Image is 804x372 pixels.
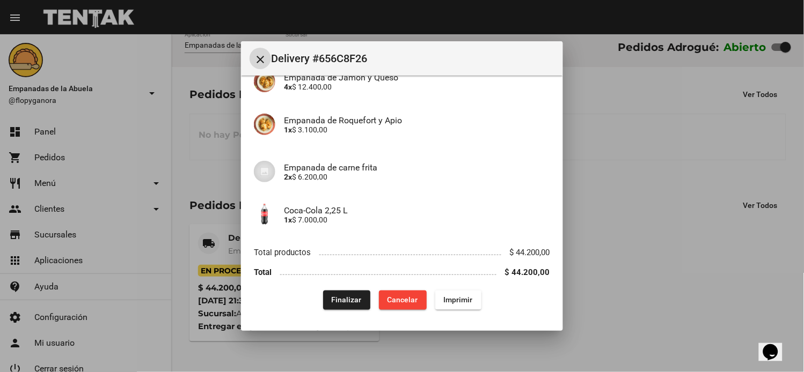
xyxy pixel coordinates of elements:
[254,262,550,282] li: Total $ 44.200,00
[284,115,550,125] h4: Empanada de Roquefort y Apio
[284,205,550,215] h4: Coca-Cola 2,25 L
[284,125,292,134] b: 1x
[444,296,473,304] span: Imprimir
[284,72,550,83] h4: Empanada de Jamón y Queso
[284,83,550,91] p: $ 12.400,00
[284,215,550,224] p: $ 7.000,00
[284,125,550,134] p: $ 3.100,00
[332,296,362,304] span: Finalizar
[284,83,292,91] b: 4x
[254,242,550,262] li: Total productos $ 44.200,00
[250,48,271,69] button: Cerrar
[388,296,418,304] span: Cancelar
[254,53,267,66] mat-icon: Cerrar
[435,291,481,310] button: Imprimir
[254,114,275,135] img: d59fadef-f63f-4083-8943-9e902174ec49.jpg
[271,50,554,67] span: Delivery #656C8F26
[284,162,550,173] h4: Empanada de carne frita
[254,71,275,92] img: 72c15bfb-ac41-4ae4-a4f2-82349035ab42.jpg
[284,173,550,181] p: $ 6.200,00
[323,291,370,310] button: Finalizar
[254,161,275,182] img: 07c47add-75b0-4ce5-9aba-194f44787723.jpg
[379,291,427,310] button: Cancelar
[284,215,292,224] b: 1x
[284,173,292,181] b: 2x
[254,204,275,225] img: 7a9fc77d-ac3e-486e-bca3-cad956776b03.jpg
[759,329,793,361] iframe: chat widget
